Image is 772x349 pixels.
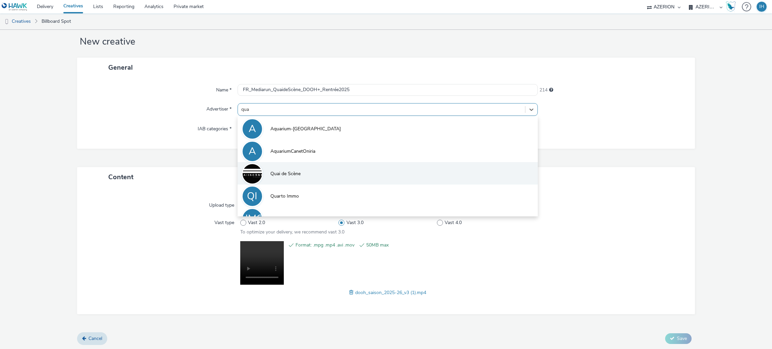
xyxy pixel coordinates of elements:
span: Quai de Scène [270,170,301,177]
span: To optimize your delivery, we recommend vast 3.0 [240,229,344,235]
button: Save [665,333,692,344]
img: dooh [3,18,10,25]
span: Vast 4.0 [445,219,462,226]
img: undefined Logo [2,3,27,11]
a: Cancel [77,332,107,345]
div: Maximum 255 characters [549,87,553,93]
span: Vast 3.0 [346,219,364,226]
span: Vast 2.0 [248,219,265,226]
label: IAB categories * [195,123,234,132]
a: Billboard Spot [38,13,74,29]
span: Aquarium-[GEOGRAPHIC_DATA] [270,126,341,132]
span: Format: .mpg .mp4 .avi .mov [296,241,355,249]
h1: New creative [77,36,695,48]
span: Univers Motos Quads [270,215,316,222]
div: A [249,142,256,161]
img: Quai de Scène [243,164,262,184]
label: Vast type [212,217,237,226]
a: Hawk Academy [726,1,738,12]
span: 50MB max [366,241,425,249]
img: Hawk Academy [726,1,736,12]
div: A [249,120,256,138]
span: Quarto Immo [270,193,299,200]
span: Cancel [88,335,102,342]
div: UMQ [241,209,264,228]
span: Save [677,335,687,342]
label: Upload type [206,199,237,209]
label: Name * [213,84,234,93]
div: QI [247,187,257,206]
input: Name [238,84,538,96]
span: dooh_saison_2025-26_v3 (1).mp4 [355,289,426,296]
label: Advertiser * [204,103,234,113]
span: AquariumCanetOniria [270,148,315,155]
span: Content [108,172,133,182]
div: IH [759,2,764,12]
span: General [108,63,133,72]
span: 214 [539,87,548,93]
